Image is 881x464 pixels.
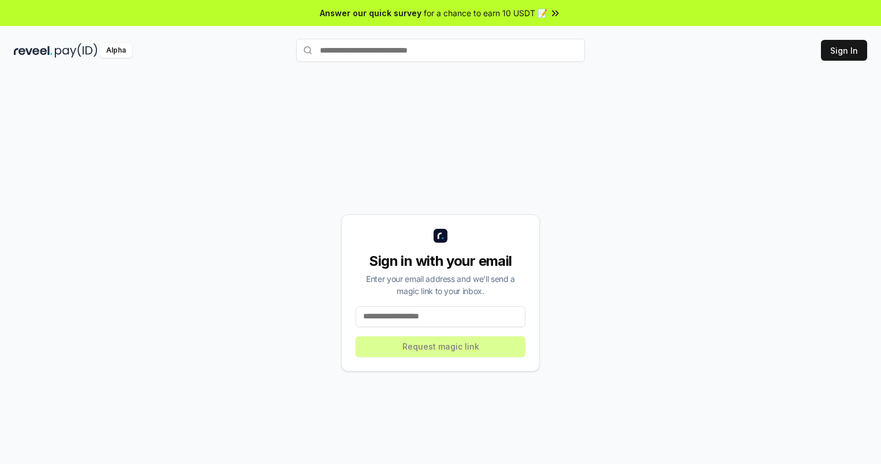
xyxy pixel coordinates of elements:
div: Sign in with your email [356,252,525,270]
button: Sign In [821,40,867,61]
img: logo_small [434,229,447,243]
span: for a chance to earn 10 USDT 📝 [424,7,547,19]
img: reveel_dark [14,43,53,58]
div: Enter your email address and we’ll send a magic link to your inbox. [356,273,525,297]
div: Alpha [100,43,132,58]
span: Answer our quick survey [320,7,421,19]
img: pay_id [55,43,98,58]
